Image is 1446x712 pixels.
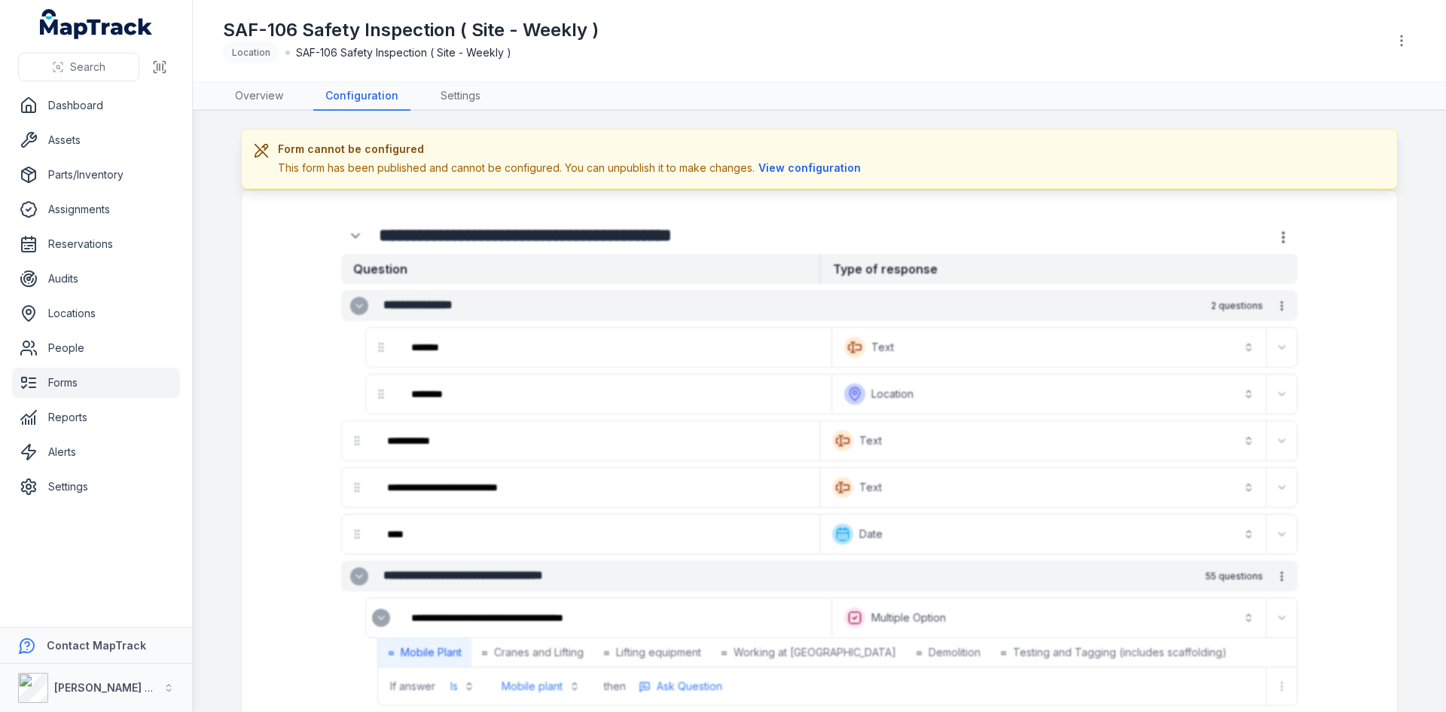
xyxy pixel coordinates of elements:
h1: SAF-106 Safety Inspection ( Site - Weekly ) [223,18,599,42]
span: SAF-106 Safety Inspection ( Site - Weekly ) [296,45,511,60]
a: Overview [223,82,295,111]
h3: Form cannot be configured [278,142,865,157]
a: Settings [12,472,180,502]
strong: Contact MapTrack [47,639,146,652]
a: Assets [12,125,180,155]
a: Reservations [12,229,180,259]
a: Configuration [313,82,410,111]
button: View configuration [755,160,865,176]
a: Reports [12,402,180,432]
span: Search [70,60,105,75]
a: MapTrack [40,9,153,39]
a: Alerts [12,437,180,467]
div: Location [223,42,279,63]
a: People [12,333,180,363]
a: Forms [12,368,180,398]
a: Settings [429,82,493,111]
button: Search [18,53,139,81]
strong: [PERSON_NAME] Group [54,681,178,694]
a: Dashboard [12,90,180,121]
div: This form has been published and cannot be configured. You can unpublish it to make changes. [278,160,865,176]
a: Assignments [12,194,180,225]
a: Locations [12,298,180,328]
a: Audits [12,264,180,294]
a: Parts/Inventory [12,160,180,190]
